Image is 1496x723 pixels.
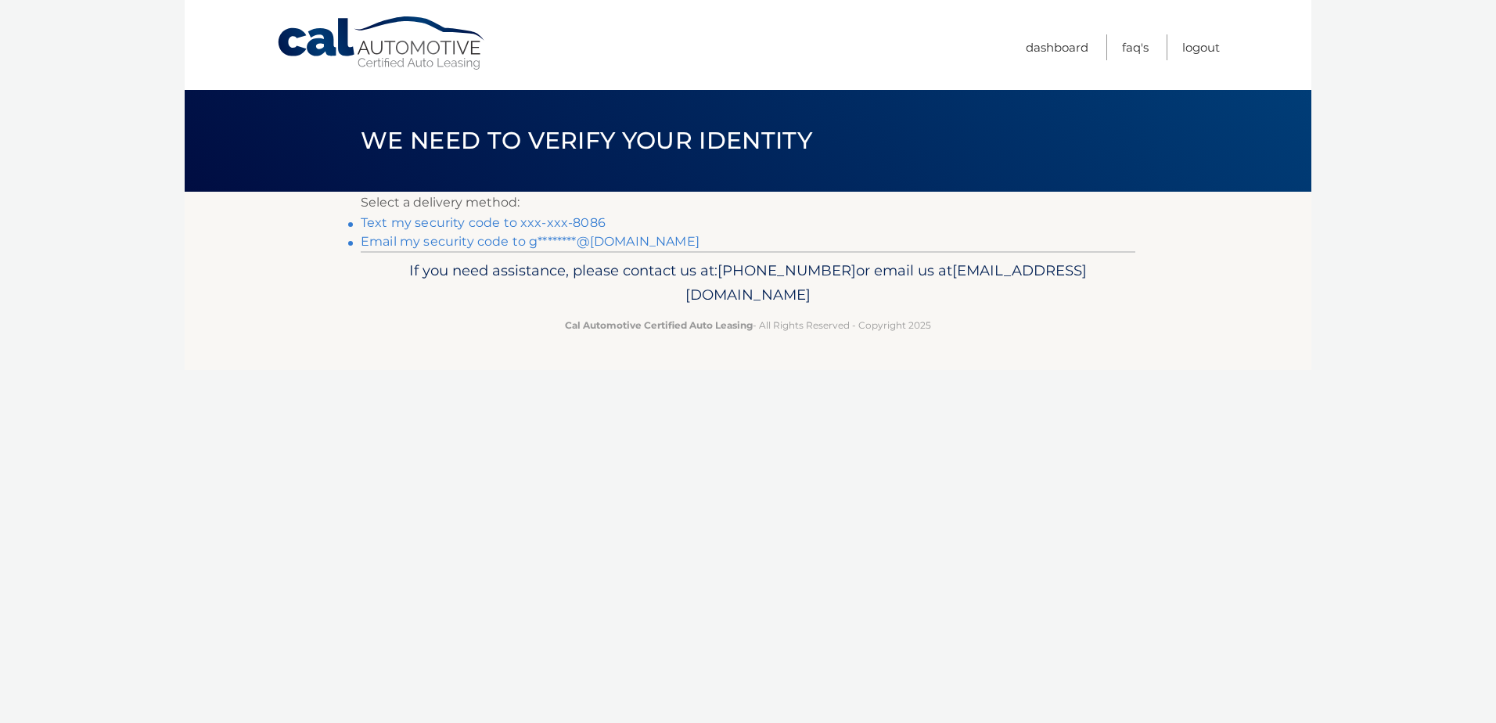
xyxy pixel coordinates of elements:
p: - All Rights Reserved - Copyright 2025 [371,317,1125,333]
a: Text my security code to xxx-xxx-8086 [361,215,606,230]
p: If you need assistance, please contact us at: or email us at [371,258,1125,308]
a: Logout [1182,34,1220,60]
a: Dashboard [1026,34,1088,60]
a: FAQ's [1122,34,1149,60]
a: Email my security code to g********@[DOMAIN_NAME] [361,234,699,249]
p: Select a delivery method: [361,192,1135,214]
a: Cal Automotive [276,16,487,71]
strong: Cal Automotive Certified Auto Leasing [565,319,753,331]
span: [PHONE_NUMBER] [717,261,856,279]
span: We need to verify your identity [361,126,812,155]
